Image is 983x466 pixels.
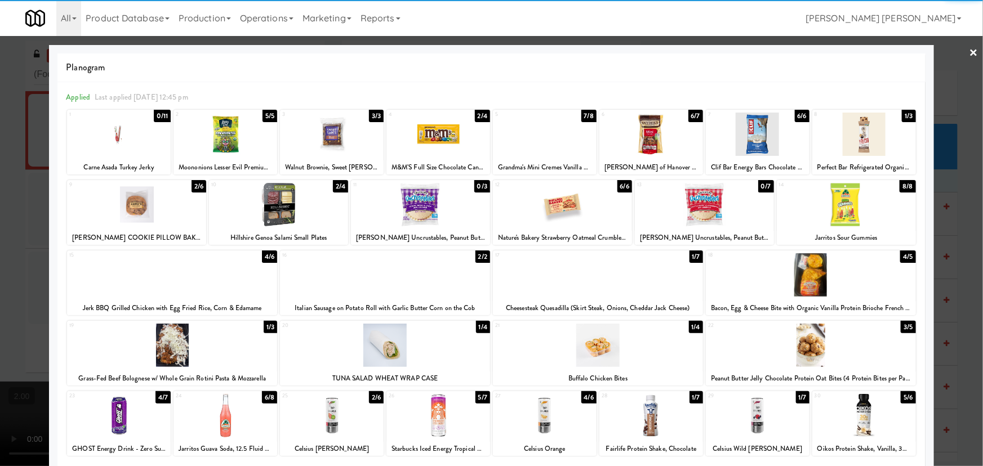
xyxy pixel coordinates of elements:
div: 1/4 [689,321,703,333]
div: Fairlife Protein Shake, Chocolate [601,442,701,456]
a: × [969,36,978,71]
div: 3/5 [901,321,915,333]
div: 252/6Celsius [PERSON_NAME] [280,391,384,456]
div: 5/6 [901,391,915,404]
div: M&M'S Full Size Chocolate Candy, Peanut, 1.74 oz [388,160,488,174]
div: 1/3 [902,110,915,122]
div: 18 [708,250,811,260]
div: 42/4M&M'S Full Size Chocolate Candy, Peanut, 1.74 oz [386,110,490,174]
div: 66/7[PERSON_NAME] of Hanover 1.5 oz. Mini Pretzels [599,110,703,174]
div: 1/7 [690,250,703,263]
div: GHOST Energy Drink - Zero Sugar - [PERSON_NAME] Grape [67,442,171,456]
div: 162/2Italian Sausage on Potato Roll with Garlic Butter Corn on the Cob [280,250,490,315]
div: 2/6 [192,180,206,192]
div: 20 [282,321,385,330]
div: 6 [602,110,651,119]
div: 281/7Fairlife Protein Shake, Chocolate [599,391,703,456]
img: Micromart [25,8,45,28]
div: 0/7 [758,180,774,192]
div: 291/7Celsius Wild [PERSON_NAME] [706,391,809,456]
div: 8 [815,110,864,119]
div: Carne Asada Turkey Jerky [67,160,171,174]
div: Oikos Protein Shake, Vanilla, 30 Gram [812,442,916,456]
div: 16 [282,250,385,260]
div: 102/4Hillshire Genoa Salami Small Plates [209,180,348,245]
div: Walnut Brownie, Sweet [PERSON_NAME]'s Baking Company [282,160,382,174]
div: TUNA SALAD WHEAT WRAP CASE [282,371,488,386]
div: 6/6 [617,180,632,192]
div: Starbucks Iced Energy Tropical Peach 12 fl oz Can [388,442,488,456]
div: 15 [69,250,172,260]
div: 12 [495,180,562,190]
div: 171/7Cheesesteak Quesadilla (Skirt Steak, Onions, Cheddar Jack Cheese) [493,250,703,315]
div: 6/8 [262,391,277,404]
div: Jerk BBQ Grilled Chicken with Egg Fried Rice, Corn & Edamame [69,301,275,315]
div: Clif Bar Energy Bars Chocolate Chip [708,160,808,174]
div: 148/8Jarritos Sour Gummies [777,180,916,245]
div: 0/11 [154,110,171,122]
div: 19 [69,321,172,330]
div: Jarritos Sour Gummies [777,231,916,245]
div: Bacon, Egg & Cheese Bite with Organic Vanilla Protein Brioche French Toast [706,301,916,315]
div: Celsius Orange [493,442,597,456]
div: Bacon, Egg & Cheese Bite with Organic Vanilla Protein Brioche French Toast [708,301,914,315]
div: 22 [708,321,811,330]
div: Grandma's Mini Cremes Vanilla Sandwich Cookie [495,160,595,174]
div: 2/6 [369,391,384,404]
div: [PERSON_NAME] of Hanover 1.5 oz. Mini Pretzels [601,160,701,174]
div: 25/5Moononions Lesser Evil Premium Organic Snack, Organic Avocado [174,110,277,174]
div: 4 [389,110,438,119]
div: Fairlife Protein Shake, Chocolate [599,442,703,456]
div: Jarritos Guava Soda, 12.5 Fluid Ounce [174,442,277,456]
div: 29 [708,391,758,401]
div: 21 [495,321,598,330]
div: Oikos Protein Shake, Vanilla, 30 Gram [814,442,914,456]
div: Jarritos Sour Gummies [779,231,914,245]
div: 184/5Bacon, Egg & Cheese Bite with Organic Vanilla Protein Brioche French Toast [706,250,916,315]
div: Celsius Wild [PERSON_NAME] [706,442,809,456]
div: Carne Asada Turkey Jerky [69,160,169,174]
div: 2/4 [475,110,490,122]
div: Starbucks Iced Energy Tropical Peach 12 fl oz Can [386,442,490,456]
div: [PERSON_NAME] COOKIE PILLOW BAKED M&M CHOCOLATE CHUNK [69,231,204,245]
div: 7/8 [581,110,597,122]
div: 246/8Jarritos Guava Soda, 12.5 Fluid Ounce [174,391,277,456]
div: 4/5 [900,250,915,263]
div: Perfect Bar Refrigerated Organic Protein Bar, Chocolate Chip with Sea Salt [814,160,914,174]
span: Last applied [DATE] 12:45 pm [95,92,188,102]
div: 6/7 [688,110,703,122]
div: 92/6[PERSON_NAME] COOKIE PILLOW BAKED M&M CHOCOLATE CHUNK [67,180,206,245]
div: 5/7 [475,391,490,404]
span: Applied [66,92,90,102]
div: 1/7 [690,391,703,404]
div: Hillshire Genoa Salami Small Plates [211,231,346,245]
div: 201/4TUNA SALAD WHEAT WRAP CASE [280,321,490,386]
div: 10 [211,180,278,190]
div: 154/6Jerk BBQ Grilled Chicken with Egg Fried Rice, Corn & Edamame [67,250,277,315]
div: Jarritos Guava Soda, 12.5 Fluid Ounce [175,442,275,456]
div: 2 [176,110,225,119]
div: Buffalo Chicken Bites [495,371,701,386]
div: Grandma's Mini Cremes Vanilla Sandwich Cookie [493,160,597,174]
span: Planogram [66,59,917,76]
div: 274/6Celsius Orange [493,391,597,456]
div: Perfect Bar Refrigerated Organic Protein Bar, Chocolate Chip with Sea Salt [812,160,916,174]
div: 0/3 [474,180,490,192]
div: Hillshire Genoa Salami Small Plates [209,231,348,245]
div: [PERSON_NAME] Uncrustables, Peanut Butter & Strawberry Jelly Sandwich [635,231,774,245]
div: Peanut Butter Jelly Chocolate Protein Oat Bites (4 Protein Bites per Pack) [708,371,914,386]
div: 223/5Peanut Butter Jelly Chocolate Protein Oat Bites (4 Protein Bites per Pack) [706,321,916,386]
div: 5/5 [263,110,277,122]
div: Celsius [PERSON_NAME] [282,442,382,456]
div: Celsius Orange [495,442,595,456]
div: 4/6 [581,391,597,404]
div: 8/8 [900,180,915,192]
div: Cheesesteak Quesadilla (Skirt Steak, Onions, Cheddar Jack Cheese) [495,301,701,315]
div: [PERSON_NAME] COOKIE PILLOW BAKED M&M CHOCOLATE CHUNK [67,231,206,245]
div: 28 [602,391,651,401]
div: 1/7 [796,391,809,404]
div: Grass-Fed Beef Bolognese w/ Whole Grain Rotini Pasta & Mozzarella [67,371,277,386]
div: 265/7Starbucks Iced Energy Tropical Peach 12 fl oz Can [386,391,490,456]
div: Nature's Bakery Strawberry Oatmeal Crumble Bars [495,231,630,245]
div: Jerk BBQ Grilled Chicken with Egg Fried Rice, Corn & Edamame [67,301,277,315]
